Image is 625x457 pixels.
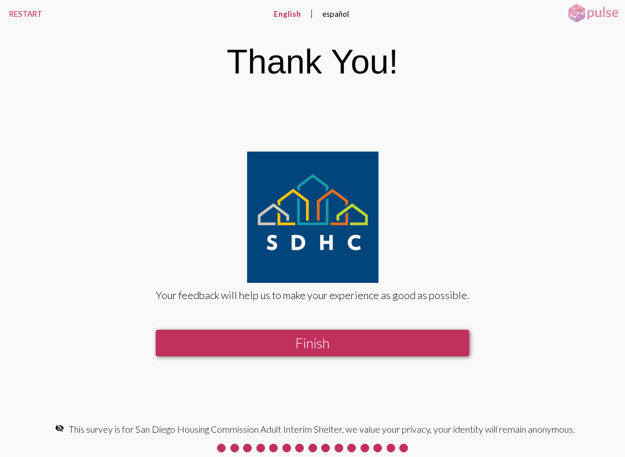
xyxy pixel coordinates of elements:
[55,423,64,433] mat-icon: visibility_off
[69,423,575,434] span: This survey is for San Diego Housing Commission Adult Interim Shelter, we value your privacy, you...
[227,42,399,82] div: Thank You!
[564,3,622,24] img: pulsehorizontalsmall.png
[156,289,469,301] div: Your feedback will help us to make your experience as good as possible.
[247,152,378,283] img: 9k=
[156,330,469,356] button: Finish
